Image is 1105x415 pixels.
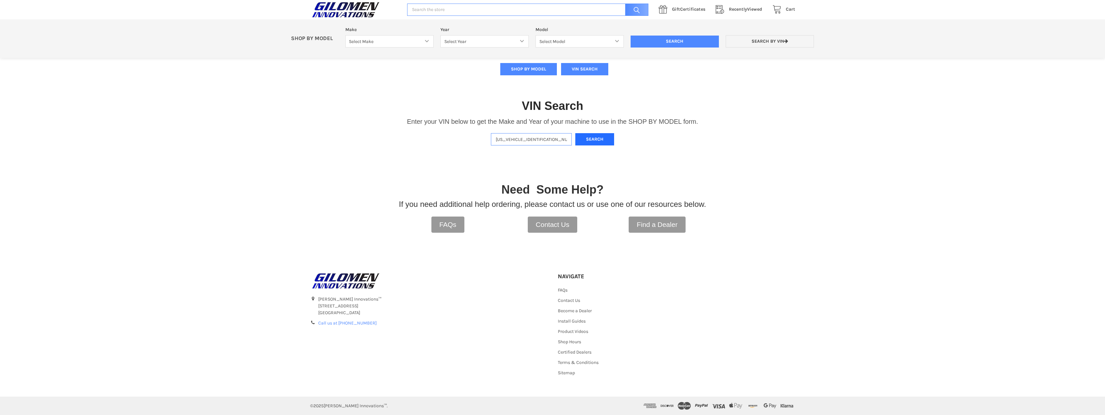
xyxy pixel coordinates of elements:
[558,308,592,314] a: Become a Dealer
[313,403,324,409] span: 2025
[726,35,814,48] a: Search by VIN
[399,198,706,210] p: If you need additional help ordering, please contact us or use one of our resources below.
[407,4,648,16] input: Search the store
[558,318,586,324] a: Install Guides
[729,6,762,12] span: Viewed
[769,5,795,14] a: Cart
[536,26,624,33] label: Model
[318,296,547,316] address: [PERSON_NAME] Innovations™ [STREET_ADDRESS] [GEOGRAPHIC_DATA]
[558,349,591,355] a: Certified Dealers
[310,2,400,18] a: GILOMEN INNOVATIONS
[575,133,614,146] button: Search
[558,287,568,293] a: FAQs
[407,117,698,126] p: Enter your VIN below to get the Make and Year of your machine to use in the SHOP BY MODEL form.
[528,217,578,233] a: Contact Us
[558,360,599,365] a: Terms & Conditions
[310,2,381,18] img: GILOMEN INNOVATIONS
[786,6,795,12] span: Cart
[440,26,529,33] label: Year
[622,4,648,16] input: Search
[522,99,583,113] h1: VIN Search
[655,5,712,14] a: GiftCertificates
[712,5,769,14] a: RecentlyViewed
[558,339,581,345] a: Shop Hours
[558,329,588,334] a: Product Videos
[491,133,572,146] input: Enter VIN of your machine
[729,6,747,12] span: Recently
[558,298,580,303] a: Contact Us
[558,370,575,376] a: Sitemap
[561,63,608,75] button: VIN SEARCH
[288,35,342,42] p: SHOP BY MODEL
[500,63,557,75] button: SHOP BY MODEL
[310,273,381,289] img: GILOMEN INNOVATIONS
[558,273,630,280] h5: Navigate
[310,402,388,409] p: © [PERSON_NAME] Innovations™.
[629,217,686,233] a: Find a Dealer
[310,273,547,289] a: GILOMEN INNOVATIONS
[631,36,719,48] input: Search
[318,320,377,326] a: Call us at [PHONE_NUMBER]
[672,6,680,12] span: Gift
[431,217,465,233] a: FAQs
[345,26,434,33] label: Make
[501,181,603,198] p: Need Some Help?
[672,6,705,12] span: Certificates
